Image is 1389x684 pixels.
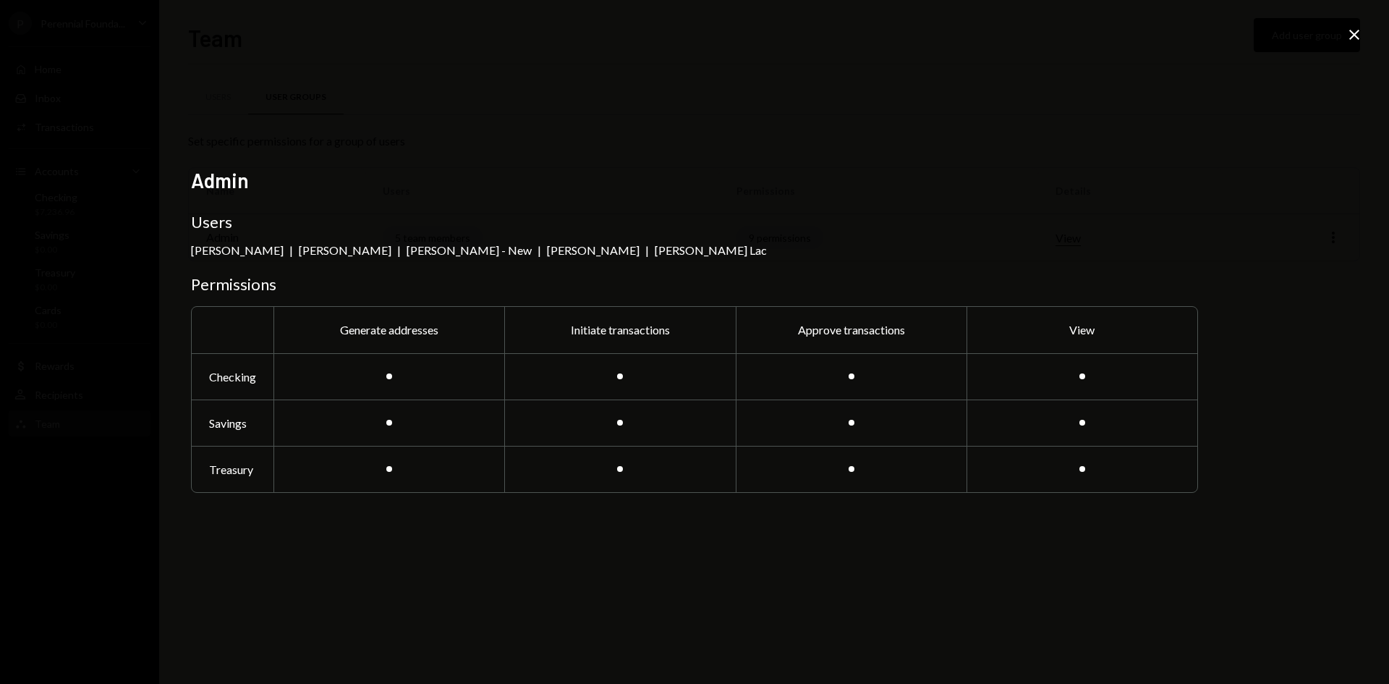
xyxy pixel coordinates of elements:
div: | [289,243,293,257]
h2: Admin [191,166,1198,195]
div: | [538,243,541,257]
div: Checking [192,353,273,400]
div: Generate addresses [273,307,504,353]
h3: Users [191,212,1198,232]
div: Initiate transactions [504,307,735,353]
div: [PERSON_NAME] [191,243,284,257]
div: [PERSON_NAME] [547,243,640,257]
h3: Permissions [191,274,1198,295]
div: [PERSON_NAME] Lac [655,243,767,257]
div: Savings [192,400,273,446]
div: View [967,307,1197,353]
div: [PERSON_NAME] - New [407,243,532,257]
div: Treasury [192,446,273,492]
div: Approve transactions [736,307,967,353]
div: [PERSON_NAME] [299,243,391,257]
div: | [645,243,649,257]
div: | [397,243,401,257]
